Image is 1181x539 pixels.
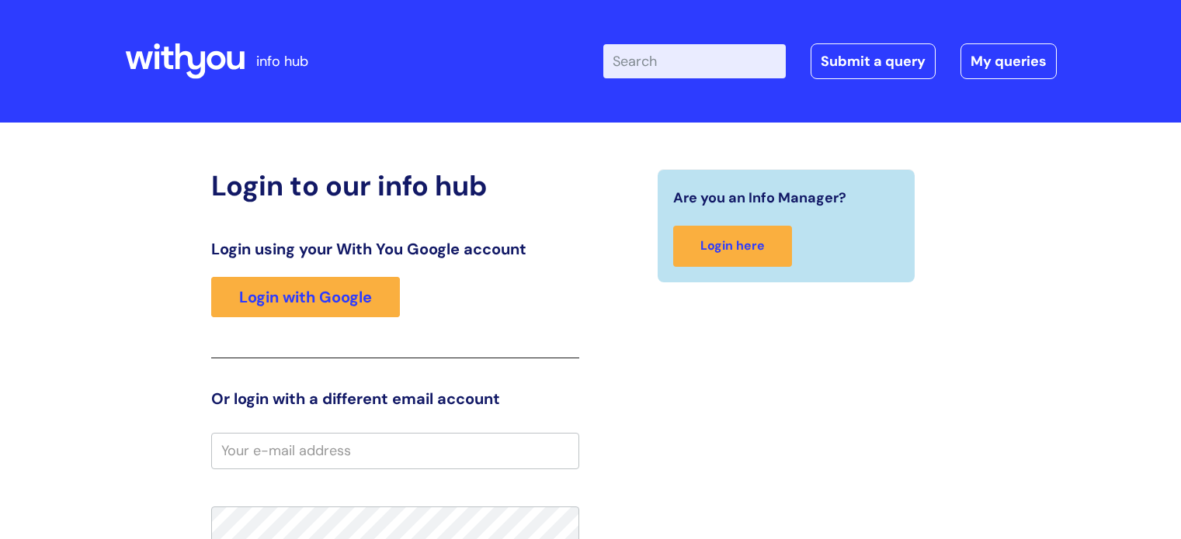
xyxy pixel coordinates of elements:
[211,240,579,258] h3: Login using your With You Google account
[211,277,400,317] a: Login with Google
[960,43,1057,79] a: My queries
[673,185,846,210] span: Are you an Info Manager?
[673,226,792,267] a: Login here
[211,433,579,468] input: Your e-mail address
[256,49,308,74] p: info hub
[603,44,786,78] input: Search
[811,43,936,79] a: Submit a query
[211,169,579,202] h2: Login to our info hub
[211,389,579,408] h3: Or login with a different email account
